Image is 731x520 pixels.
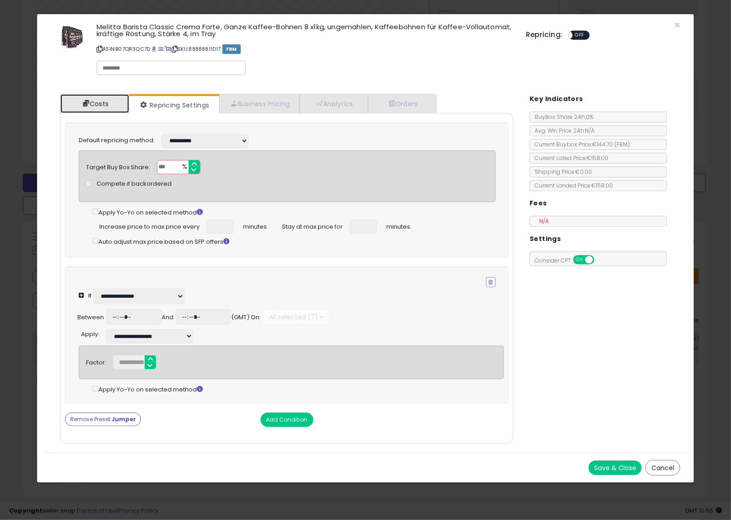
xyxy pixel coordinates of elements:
[86,160,150,172] div: Target Buy Box Share:
[530,182,613,189] span: Current Landed Price: €158.00
[60,94,129,113] a: Costs
[219,94,299,113] a: Business Pricing
[112,415,136,423] strong: Jumper
[92,236,496,246] div: Auto adjust max price based on SFP offers
[81,330,98,338] span: Apply
[79,136,155,145] label: Default repricing method:
[535,217,549,225] span: N/A
[368,94,436,113] a: Orders
[129,96,219,114] a: Repricing Settings
[674,18,680,32] span: ×
[282,220,343,231] span: Stay at max price for
[589,461,642,475] button: Save & Close
[573,32,587,39] span: OFF
[526,31,563,38] h5: Repricing:
[165,45,170,53] a: Your listing only
[530,257,606,264] span: Consider CPT:
[58,23,85,51] img: 41QNqQw7raL._SL60_.jpg
[243,220,268,231] span: minutes.
[99,220,200,231] span: Increase price to max price every
[81,327,99,339] div: :
[177,161,191,174] span: %
[530,154,608,162] span: Current Listed Price: €158.00
[530,93,583,105] h5: Key Indicators
[592,140,630,148] span: €144.70
[530,168,592,176] span: Shipping Price: €0.00
[152,45,157,53] a: BuyBox page
[97,180,172,188] span: Compete if backordered
[645,460,680,476] button: Cancel
[92,384,504,394] div: Apply Yo-Yo on selected method
[97,23,513,37] h3: Melitta Barista Classic Crema Forte, Ganze Kaffee-Bohnen 8 x1kg, ungemahlen, Kaffeebohnen für Kaf...
[574,256,585,264] span: ON
[530,198,547,209] h5: Fees
[86,355,106,367] div: Factor:
[231,313,260,322] div: (GMT) On
[530,140,630,148] span: Current Buybox Price:
[386,220,412,231] span: minutes.
[65,413,141,426] button: Remove Preset:
[92,207,496,217] div: Apply Yo-Yo on selected method
[222,44,241,54] span: FBM
[162,313,173,322] div: And
[77,313,104,322] div: Between
[299,94,368,113] a: Analytics
[260,413,314,427] button: Add Condition
[593,256,608,264] span: OFF
[530,127,595,134] span: Avg. Win Price 24h: N/A
[614,140,630,148] span: ( FBM )
[97,42,513,56] p: ASIN: B07QR3QC7D | SKU: 88888811017
[158,45,163,53] a: All offer listings
[530,113,593,121] span: BuyBox Share 24h: 0%
[489,279,493,285] i: Remove Condition
[530,233,561,245] h5: Settings
[268,312,318,322] span: All selected (7)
